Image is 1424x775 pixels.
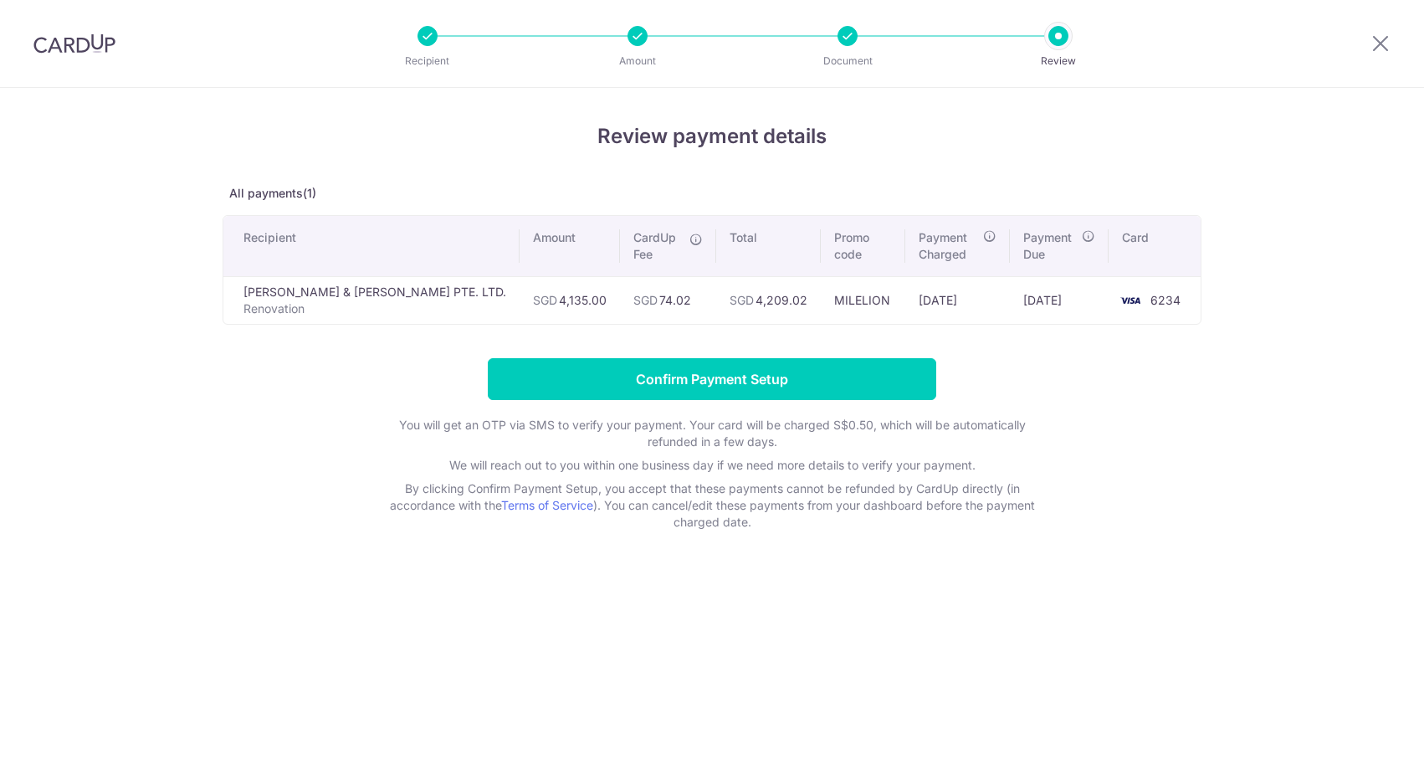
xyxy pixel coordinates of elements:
img: CardUp [33,33,115,54]
p: Amount [576,53,699,69]
h4: Review payment details [223,121,1201,151]
span: CardUp Fee [633,229,681,263]
span: Payment Charged [919,229,978,263]
p: Review [996,53,1120,69]
th: Total [716,216,821,276]
td: [DATE] [1010,276,1109,324]
p: We will reach out to you within one business day if we need more details to verify your payment. [377,457,1047,474]
td: [PERSON_NAME] & [PERSON_NAME] PTE. LTD. [223,276,520,324]
input: Confirm Payment Setup [488,358,936,400]
span: 6234 [1150,293,1181,307]
th: Recipient [223,216,520,276]
th: Card [1109,216,1201,276]
p: You will get an OTP via SMS to verify your payment. Your card will be charged S$0.50, which will ... [377,417,1047,450]
td: 4,135.00 [520,276,620,324]
p: Renovation [243,300,506,317]
a: Terms of Service [501,498,593,512]
p: By clicking Confirm Payment Setup, you accept that these payments cannot be refunded by CardUp di... [377,480,1047,531]
td: MILELION [821,276,905,324]
img: <span class="translation_missing" title="translation missing: en.account_steps.new_confirm_form.b... [1114,290,1147,311]
span: SGD [730,293,754,307]
td: 74.02 [620,276,716,324]
td: 4,209.02 [716,276,821,324]
span: SGD [533,293,557,307]
td: [DATE] [905,276,1010,324]
th: Amount [520,216,620,276]
span: Payment Due [1023,229,1077,263]
th: Promo code [821,216,905,276]
p: All payments(1) [223,185,1201,202]
span: SGD [633,293,658,307]
p: Document [786,53,909,69]
p: Recipient [366,53,489,69]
